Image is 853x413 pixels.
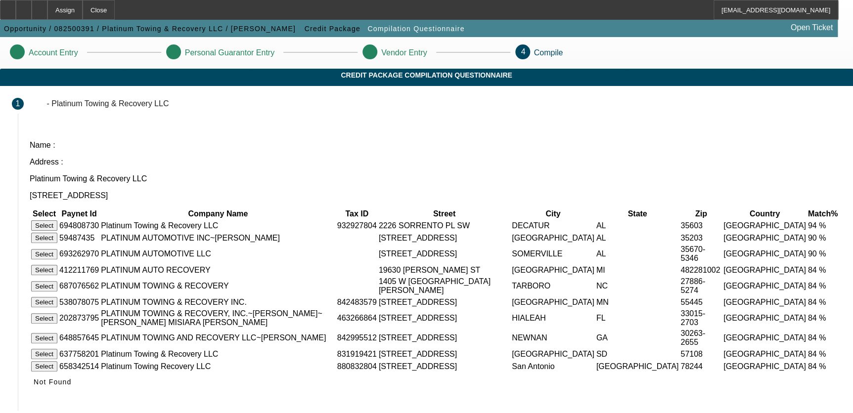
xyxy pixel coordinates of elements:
[30,158,841,166] p: Address :
[808,264,838,276] td: 84 %
[100,361,335,372] td: Platinum Towing Recovery LLC
[511,245,595,263] td: SOMERVILLE
[4,25,296,33] span: Opportunity / 082500391 / Platinum Towing & Recovery LLC / [PERSON_NAME]
[7,71,846,79] span: Credit Package Compilation Questionnaire
[378,245,510,263] td: [STREET_ADDRESS]
[680,232,722,244] td: 35203
[59,348,99,360] td: 637758201
[31,265,57,275] button: Select
[34,378,72,386] span: Not Found
[511,264,595,276] td: [GEOGRAPHIC_DATA]
[378,329,510,347] td: [STREET_ADDRESS]
[787,19,837,36] a: Open Ticket
[680,309,722,328] td: 33015-2703
[378,264,510,276] td: 19630 [PERSON_NAME] ST
[30,373,76,391] button: Not Found
[59,232,99,244] td: 59487435
[596,329,679,347] td: GA
[511,209,595,219] th: City
[680,348,722,360] td: 57108
[808,209,838,219] th: Match%
[337,348,377,360] td: 831919421
[100,309,335,328] td: PLATINUM TOWING & RECOVERY, INC.~[PERSON_NAME]~[PERSON_NAME] MISIARA [PERSON_NAME]
[680,296,722,308] td: 55445
[337,296,377,308] td: 842483579
[534,48,563,57] p: Compile
[808,309,838,328] td: 84 %
[30,174,841,183] p: Platinum Towing & Recovery LLC
[30,96,45,111] img: Paynet
[378,309,510,328] td: [STREET_ADDRESS]
[59,277,99,295] td: 687076562
[808,296,838,308] td: 84 %
[367,25,464,33] span: Compilation Questionnaire
[723,220,807,231] td: [GEOGRAPHIC_DATA]
[29,48,78,57] p: Account Entry
[31,297,57,307] button: Select
[596,348,679,360] td: SD
[680,264,722,276] td: 482281002
[30,191,841,200] p: [STREET_ADDRESS]
[723,277,807,295] td: [GEOGRAPHIC_DATA]
[511,296,595,308] td: [GEOGRAPHIC_DATA]
[596,296,679,308] td: MN
[808,220,838,231] td: 94 %
[680,277,722,295] td: 27886-5274
[31,220,57,231] button: Select
[337,361,377,372] td: 880832804
[596,220,679,231] td: AL
[59,264,99,276] td: 412211769
[511,220,595,231] td: DECATUR
[100,245,335,263] td: PLATINUM AUTOMOTIVE LLC
[31,249,57,259] button: Select
[59,296,99,308] td: 538078075
[59,329,99,347] td: 648857645
[337,220,377,231] td: 932927804
[808,329,838,347] td: 84 %
[723,245,807,263] td: [GEOGRAPHIC_DATA]
[511,277,595,295] td: TARBORO
[808,277,838,295] td: 84 %
[100,264,335,276] td: PLATINUM AUTO RECOVERY
[31,233,57,243] button: Select
[59,361,99,372] td: 658342514
[378,220,510,231] td: 2226 SORRENTO PL SW
[378,277,510,295] td: 1405 W [GEOGRAPHIC_DATA][PERSON_NAME]
[723,296,807,308] td: [GEOGRAPHIC_DATA]
[100,209,335,219] th: Company Name
[185,48,274,57] p: Personal Guarantor Entry
[337,309,377,328] td: 463266864
[723,232,807,244] td: [GEOGRAPHIC_DATA]
[302,20,363,38] button: Credit Package
[808,232,838,244] td: 90 %
[378,348,510,360] td: [STREET_ADDRESS]
[596,309,679,328] td: FL
[378,209,510,219] th: Street
[31,349,57,359] button: Select
[521,47,526,56] span: 4
[511,329,595,347] td: NEWNAN
[59,220,99,231] td: 694808730
[378,296,510,308] td: [STREET_ADDRESS]
[723,309,807,328] td: [GEOGRAPHIC_DATA]
[596,232,679,244] td: AL
[680,329,722,347] td: 30263-2655
[723,264,807,276] td: [GEOGRAPHIC_DATA]
[100,232,335,244] td: PLATINUM AUTOMOTIVE INC~[PERSON_NAME]
[59,209,99,219] th: Paynet Id
[808,245,838,263] td: 90 %
[680,220,722,231] td: 35603
[511,361,595,372] td: San Antonio
[596,361,679,372] td: [GEOGRAPHIC_DATA]
[31,361,57,372] button: Select
[59,245,99,263] td: 693262970
[596,209,679,219] th: State
[305,25,360,33] span: Credit Package
[30,141,841,150] p: Name :
[378,361,510,372] td: [STREET_ADDRESS]
[100,348,335,360] td: Platinum Towing & Recovery LLC
[723,348,807,360] td: [GEOGRAPHIC_DATA]
[365,20,467,38] button: Compilation Questionnaire
[337,329,377,347] td: 842995512
[808,361,838,372] td: 84 %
